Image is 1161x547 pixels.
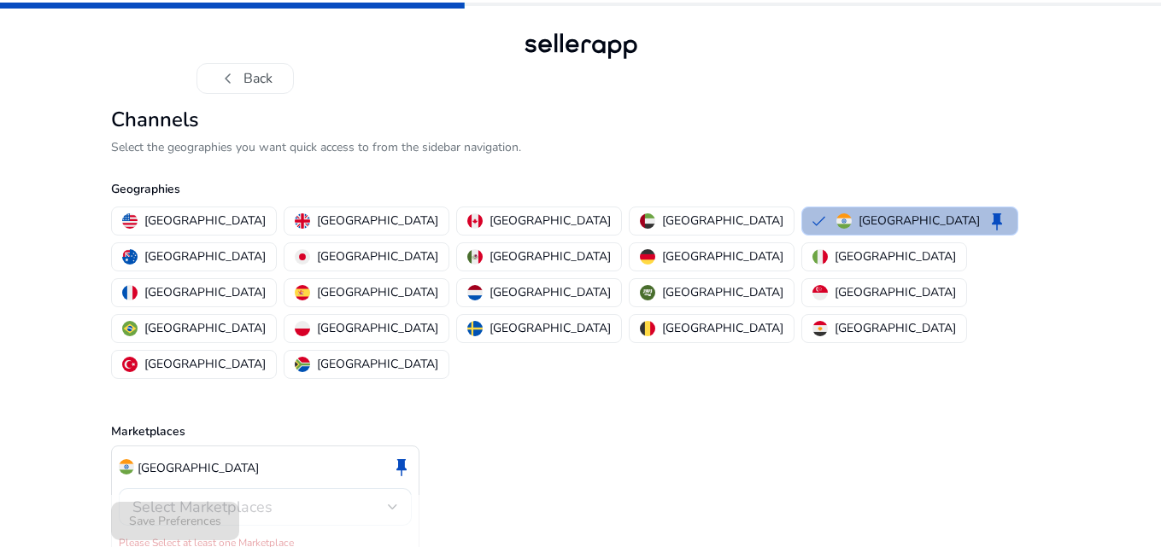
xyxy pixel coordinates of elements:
[662,319,783,337] p: [GEOGRAPHIC_DATA]
[640,249,655,265] img: de.svg
[835,247,956,265] p: [GEOGRAPHIC_DATA]
[295,213,310,229] img: uk.svg
[640,213,655,229] img: ae.svg
[295,285,310,300] img: es.svg
[111,138,1051,156] p: Select the geographies you want quick access to from the sidebar navigation.
[144,355,266,373] p: [GEOGRAPHIC_DATA]
[467,213,483,229] img: ca.svg
[812,249,828,265] img: it.svg
[317,355,438,373] p: [GEOGRAPHIC_DATA]
[317,212,438,230] p: [GEOGRAPHIC_DATA]
[295,249,310,265] img: jp.svg
[490,247,611,265] p: [GEOGRAPHIC_DATA]
[144,247,266,265] p: [GEOGRAPHIC_DATA]
[317,247,438,265] p: [GEOGRAPHIC_DATA]
[144,319,266,337] p: [GEOGRAPHIC_DATA]
[490,319,611,337] p: [GEOGRAPHIC_DATA]
[662,283,783,301] p: [GEOGRAPHIC_DATA]
[812,285,828,300] img: sg.svg
[835,319,956,337] p: [GEOGRAPHIC_DATA]
[640,285,655,300] img: sa.svg
[662,247,783,265] p: [GEOGRAPHIC_DATA]
[122,321,138,336] img: br.svg
[640,321,655,336] img: be.svg
[144,212,266,230] p: [GEOGRAPHIC_DATA]
[467,285,483,300] img: nl.svg
[144,283,266,301] p: [GEOGRAPHIC_DATA]
[122,213,138,229] img: us.svg
[196,63,294,94] button: chevron_leftBack
[812,321,828,336] img: eg.svg
[317,319,438,337] p: [GEOGRAPHIC_DATA]
[391,457,412,477] span: keep
[111,108,1051,132] h2: Channels
[490,283,611,301] p: [GEOGRAPHIC_DATA]
[111,180,1051,198] p: Geographies
[467,249,483,265] img: mx.svg
[119,459,134,474] img: in.svg
[122,285,138,300] img: fr.svg
[987,211,1007,231] span: keep
[138,459,259,477] p: [GEOGRAPHIC_DATA]
[218,68,238,89] span: chevron_left
[490,212,611,230] p: [GEOGRAPHIC_DATA]
[122,357,138,372] img: tr.svg
[295,321,310,336] img: pl.svg
[122,249,138,265] img: au.svg
[662,212,783,230] p: [GEOGRAPHIC_DATA]
[836,213,852,229] img: in.svg
[835,283,956,301] p: [GEOGRAPHIC_DATA]
[111,422,1051,440] p: Marketplaces
[295,357,310,372] img: za.svg
[317,283,438,301] p: [GEOGRAPHIC_DATA]
[467,321,483,336] img: se.svg
[859,212,980,230] p: [GEOGRAPHIC_DATA]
